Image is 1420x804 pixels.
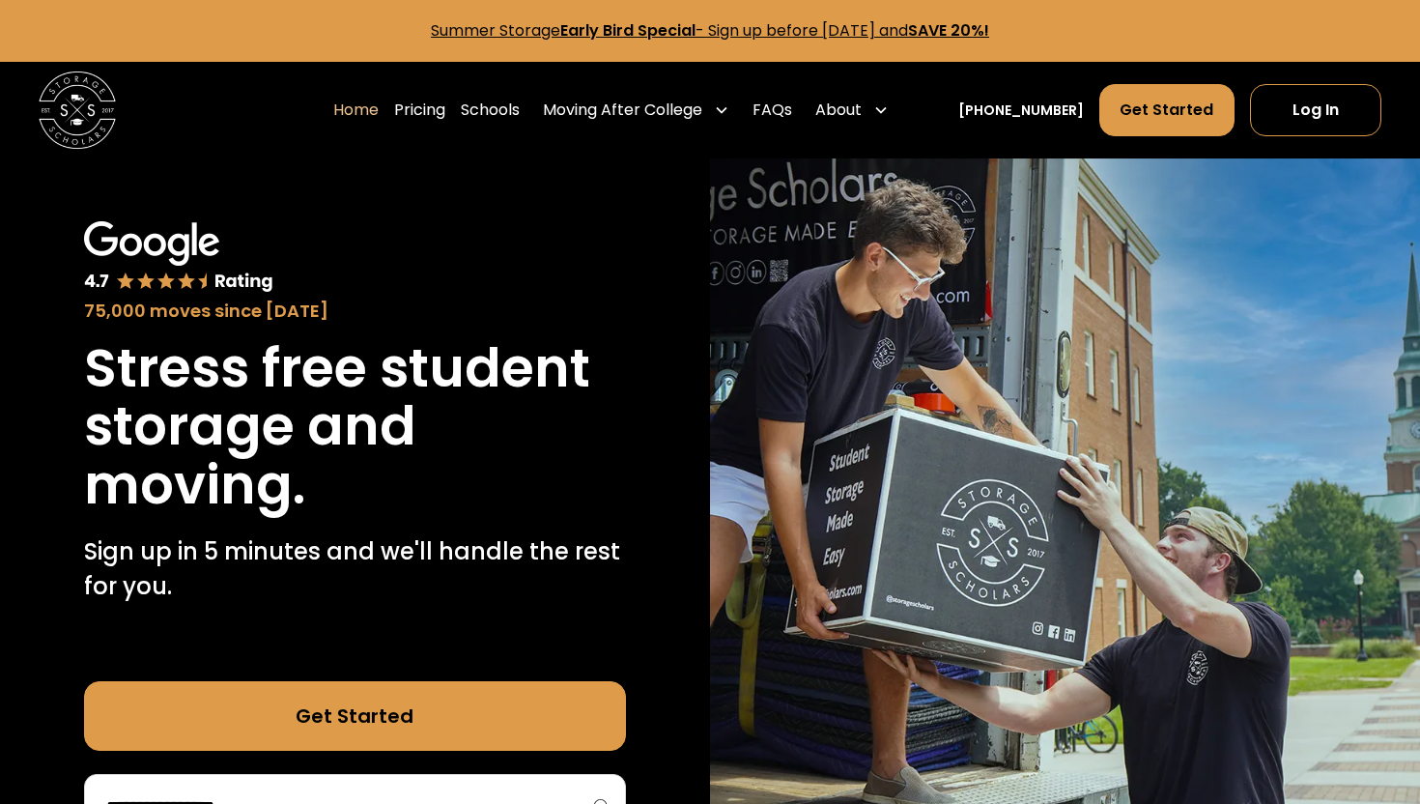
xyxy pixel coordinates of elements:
[815,99,862,122] div: About
[84,534,626,604] p: Sign up in 5 minutes and we'll handle the rest for you.
[84,681,626,751] a: Get Started
[958,100,1084,121] a: [PHONE_NUMBER]
[1250,84,1381,136] a: Log In
[333,83,379,137] a: Home
[808,83,896,137] div: About
[84,298,626,324] div: 75,000 moves since [DATE]
[461,83,520,137] a: Schools
[543,99,702,122] div: Moving After College
[431,19,989,42] a: Summer StorageEarly Bird Special- Sign up before [DATE] andSAVE 20%!
[560,19,696,42] strong: Early Bird Special
[394,83,445,137] a: Pricing
[753,83,792,137] a: FAQs
[908,19,989,42] strong: SAVE 20%!
[84,339,626,515] h1: Stress free student storage and moving.
[39,72,116,149] img: Storage Scholars main logo
[84,221,274,294] img: Google 4.7 star rating
[535,83,737,137] div: Moving After College
[1099,84,1234,136] a: Get Started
